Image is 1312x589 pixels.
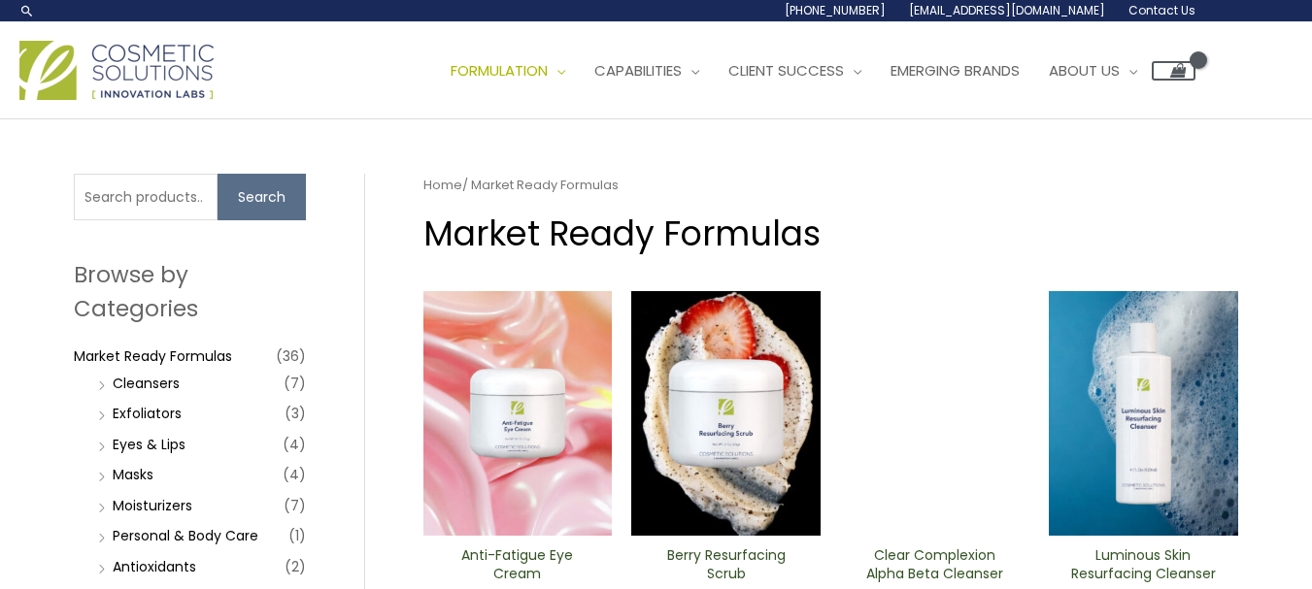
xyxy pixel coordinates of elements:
span: Formulation [451,60,548,81]
span: (1) [288,522,306,549]
img: Berry Resurfacing Scrub [631,291,821,536]
span: [PHONE_NUMBER] [785,2,886,18]
h2: Browse by Categories [74,258,306,324]
img: Anti Fatigue Eye Cream [423,291,613,536]
span: [EMAIL_ADDRESS][DOMAIN_NAME] [909,2,1105,18]
h2: Anti-Fatigue Eye Cream [439,546,595,583]
a: Masks [113,465,153,484]
a: Client Success [714,42,876,100]
span: (36) [276,343,306,370]
nav: Breadcrumb [423,174,1238,197]
a: Emerging Brands [876,42,1034,100]
span: Capabilities [594,60,682,81]
span: (4) [283,461,306,488]
h1: Market Ready Formulas [423,210,1238,257]
a: Home [423,176,462,194]
a: Personal & Body Care [113,526,258,545]
a: Market Ready Formulas [74,346,232,366]
h2: Luminous Skin Resurfacing ​Cleanser [1065,546,1222,583]
a: Formulation [436,42,580,100]
input: Search products… [74,174,218,220]
a: View Shopping Cart, empty [1152,61,1195,81]
button: Search [218,174,306,220]
span: (7) [284,492,306,519]
span: (3) [285,400,306,427]
a: About Us [1034,42,1152,100]
img: Clear Complexion Alpha Beta ​Cleanser [840,291,1029,536]
h2: Berry Resurfacing Scrub [648,546,804,583]
span: Contact Us [1128,2,1195,18]
span: (7) [284,370,306,397]
span: About Us [1049,60,1120,81]
a: Antioxidants [113,557,196,576]
h2: Clear Complexion Alpha Beta ​Cleanser [857,546,1013,583]
span: (2) [285,553,306,580]
span: (4) [283,431,306,458]
span: Client Success [728,60,844,81]
span: Emerging Brands [891,60,1020,81]
a: Cleansers [113,374,180,393]
a: Moisturizers [113,496,192,515]
a: Search icon link [19,3,35,18]
a: Eyes & Lips [113,435,185,454]
nav: Site Navigation [421,42,1195,100]
img: Luminous Skin Resurfacing ​Cleanser [1049,291,1238,536]
img: Cosmetic Solutions Logo [19,41,214,100]
a: Exfoliators [113,404,182,423]
a: Capabilities [580,42,714,100]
